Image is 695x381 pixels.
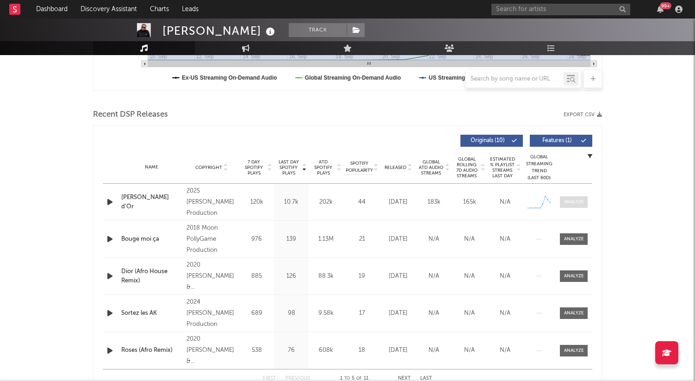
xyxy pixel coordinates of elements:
[346,235,378,244] div: 21
[490,346,521,355] div: N/A
[186,260,237,293] div: 2020 [PERSON_NAME] & [PERSON_NAME]
[460,135,523,147] button: Originals(10)
[289,23,347,37] button: Track
[530,135,592,147] button: Features(1)
[491,4,630,15] input: Search for artists
[418,346,449,355] div: N/A
[121,164,182,171] div: Name
[276,159,301,176] span: Last Day Spotify Plays
[383,235,414,244] div: [DATE]
[311,309,341,318] div: 9.58k
[242,235,272,244] div: 976
[398,376,411,381] button: Next
[454,156,479,179] span: Global Rolling 7D Audio Streams
[93,109,168,120] span: Recent DSP Releases
[657,6,664,13] button: 99+
[311,159,335,176] span: ATD Spotify Plays
[121,267,182,285] a: Dior (Afro House Remix)
[490,156,515,179] span: Estimated % Playlist Streams Last Day
[454,346,485,355] div: N/A
[276,346,306,355] div: 76
[346,160,373,174] span: Spotify Popularity
[454,198,485,207] div: 165k
[311,272,341,281] div: 88.3k
[536,138,578,144] span: Features ( 1 )
[121,235,182,244] a: Bouge moi ça
[263,376,276,381] button: First
[418,198,449,207] div: 183k
[490,198,521,207] div: N/A
[346,198,378,207] div: 44
[383,309,414,318] div: [DATE]
[276,235,306,244] div: 139
[311,235,341,244] div: 1.13M
[490,309,521,318] div: N/A
[346,346,378,355] div: 18
[418,272,449,281] div: N/A
[490,272,521,281] div: N/A
[186,186,237,219] div: 2025 [PERSON_NAME] Production
[186,297,237,330] div: 2024 [PERSON_NAME] Production
[525,154,553,181] div: Global Streaming Trend (Last 60D)
[466,75,564,83] input: Search by song name or URL
[418,159,444,176] span: Global ATD Audio Streams
[420,376,432,381] button: Last
[490,235,521,244] div: N/A
[242,198,272,207] div: 120k
[276,272,306,281] div: 126
[242,272,272,281] div: 885
[418,235,449,244] div: N/A
[564,112,602,118] button: Export CSV
[285,376,310,381] button: Previous
[454,272,485,281] div: N/A
[383,198,414,207] div: [DATE]
[346,272,378,281] div: 19
[242,309,272,318] div: 689
[121,309,182,318] a: Sortez les AK
[311,346,341,355] div: 608k
[454,235,485,244] div: N/A
[242,346,272,355] div: 538
[466,138,509,144] span: Originals ( 10 )
[276,198,306,207] div: 10.7k
[418,309,449,318] div: N/A
[356,376,362,381] span: of
[383,346,414,355] div: [DATE]
[454,309,485,318] div: N/A
[121,193,182,211] a: [PERSON_NAME] d'Or
[242,159,266,176] span: 7 Day Spotify Plays
[186,223,237,256] div: 2018 Moon PollyGame Production
[346,309,378,318] div: 17
[385,165,406,170] span: Released
[344,376,350,381] span: to
[186,334,237,367] div: 2020 [PERSON_NAME] & [PERSON_NAME]
[121,346,182,355] a: Roses (Afro Remix)
[660,2,671,9] div: 99 +
[195,165,222,170] span: Copyright
[383,272,414,281] div: [DATE]
[162,23,277,38] div: [PERSON_NAME]
[311,198,341,207] div: 202k
[276,309,306,318] div: 98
